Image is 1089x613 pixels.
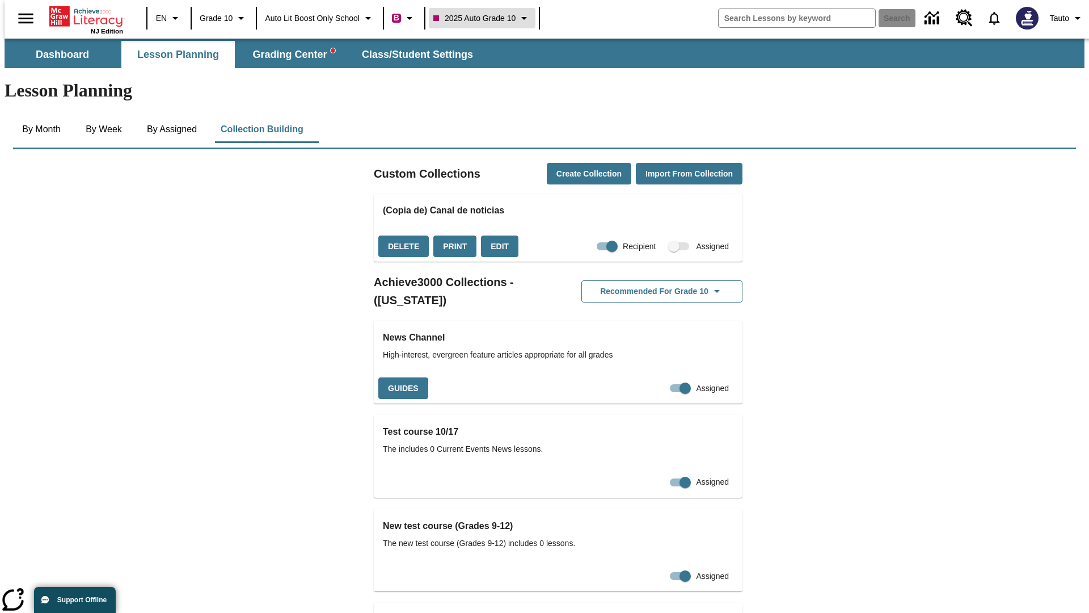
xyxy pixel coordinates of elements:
[362,48,473,61] span: Class/Student Settings
[383,330,733,346] h3: News Channel
[719,9,875,27] input: search field
[57,596,107,604] span: Support Offline
[696,570,729,582] span: Assigned
[237,41,351,68] button: Grading Center
[9,2,43,35] button: Open side menu
[623,241,656,253] span: Recipient
[75,116,132,143] button: By Week
[378,236,429,258] button: Delete
[200,12,233,24] span: Grade 10
[383,424,733,440] h3: Test course 10/17
[1016,7,1039,30] img: Avatar
[547,163,631,185] button: Create Collection
[696,476,729,488] span: Assigned
[383,349,733,361] span: High-interest, evergreen feature articles appropriate for all grades
[696,383,729,394] span: Assigned
[331,48,335,53] svg: writing assistant alert
[13,116,70,143] button: By Month
[949,3,980,33] a: Resource Center, Will open in new tab
[481,236,518,258] button: Edit
[433,12,516,24] span: 2025 Auto Grade 10
[121,41,235,68] button: Lesson Planning
[49,4,123,35] div: Home
[156,12,167,24] span: EN
[34,587,116,613] button: Support Offline
[1045,8,1089,28] button: Profile/Settings
[636,163,742,185] button: Import from Collection
[394,11,399,25] span: B
[1009,3,1045,33] button: Select a new avatar
[378,377,428,400] button: Guides
[429,8,535,28] button: Class: 2025 Auto Grade 10, Select your class
[1050,12,1069,24] span: Tauto
[374,273,558,309] h2: Achieve3000 Collections - ([US_STATE])
[6,41,119,68] button: Dashboard
[353,41,482,68] button: Class/Student Settings
[91,28,123,35] span: NJ Edition
[383,518,733,534] h3: New test course (Grades 9-12)
[383,538,733,549] span: The new test course (Grades 9-12) includes 0 lessons.
[980,3,1009,33] a: Notifications
[138,116,206,143] button: By Assigned
[5,80,1084,101] h1: Lesson Planning
[433,236,476,258] button: Print, will open in a new window
[918,3,949,34] a: Data Center
[260,8,379,28] button: School: Auto Lit Boost only School, Select your school
[581,280,742,303] button: Recommended for Grade 10
[151,8,187,28] button: Language: EN, Select a language
[252,48,335,61] span: Grading Center
[212,116,313,143] button: Collection Building
[696,241,729,253] span: Assigned
[265,12,360,24] span: Auto Lit Boost only School
[383,443,733,455] span: The includes 0 Current Events News lessons.
[5,39,1084,68] div: SubNavbar
[137,48,219,61] span: Lesson Planning
[387,8,421,28] button: Boost Class color is violet red. Change class color
[195,8,252,28] button: Grade: Grade 10, Select a grade
[36,48,89,61] span: Dashboard
[5,41,483,68] div: SubNavbar
[383,203,733,219] h3: (Copia de) Canal de noticias
[374,165,480,183] h2: Custom Collections
[49,5,123,28] a: Home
